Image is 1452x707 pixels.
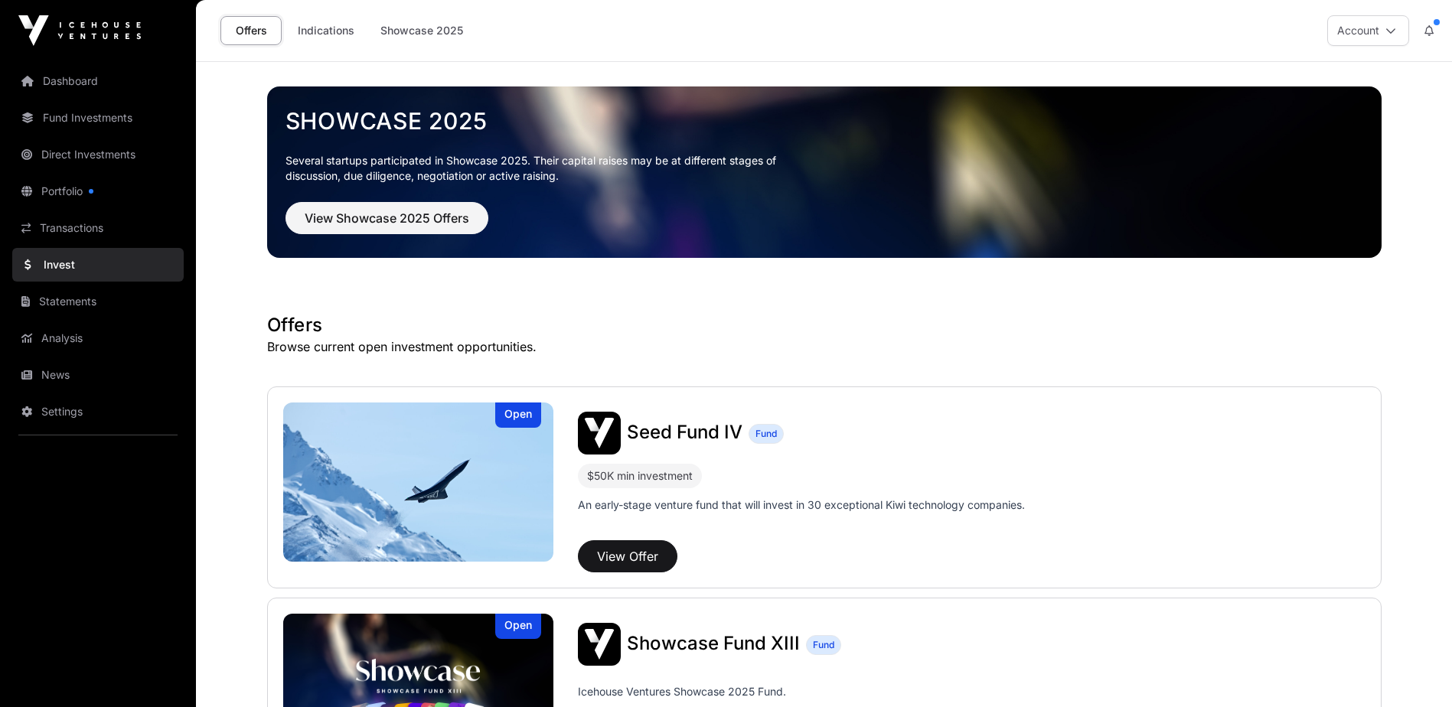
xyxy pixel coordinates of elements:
p: Several startups participated in Showcase 2025. Their capital raises may be at different stages o... [286,153,800,184]
img: Showcase Fund XIII [578,623,621,666]
a: Transactions [12,211,184,245]
span: View Showcase 2025 Offers [305,209,469,227]
span: Seed Fund IV [627,421,742,443]
img: Seed Fund IV [578,412,621,454]
div: Open [495,614,541,639]
div: $50K min investment [587,467,693,485]
span: Fund [813,639,834,651]
p: Browse current open investment opportunities. [267,337,1382,356]
p: An early-stage venture fund that will invest in 30 exceptional Kiwi technology companies. [578,497,1025,513]
a: View Showcase 2025 Offers [286,217,488,233]
div: $50K min investment [578,464,702,488]
a: Analysis [12,321,184,355]
iframe: Chat Widget [1375,634,1452,707]
button: Account [1327,15,1409,46]
span: Fund [755,428,777,440]
a: Dashboard [12,64,184,98]
a: Seed Fund IV [627,423,742,443]
a: Indications [288,16,364,45]
button: View Offer [578,540,677,572]
a: Settings [12,395,184,428]
a: Showcase 2025 [370,16,473,45]
a: News [12,358,184,392]
img: Icehouse Ventures Logo [18,15,141,46]
img: Seed Fund IV [283,402,554,562]
a: Seed Fund IVOpen [283,402,554,562]
p: Icehouse Ventures Showcase 2025 Fund. [578,684,786,699]
a: Fund Investments [12,101,184,135]
a: Portfolio [12,174,184,208]
a: Statements [12,285,184,318]
button: View Showcase 2025 Offers [286,202,488,234]
img: Showcase 2025 [267,86,1382,258]
a: Invest [12,248,184,282]
a: Direct Investments [12,138,184,171]
a: Showcase Fund XIII [627,634,800,654]
a: Showcase 2025 [286,107,1363,135]
span: Showcase Fund XIII [627,632,800,654]
a: Offers [220,16,282,45]
h1: Offers [267,313,1382,337]
div: Open [495,402,541,428]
